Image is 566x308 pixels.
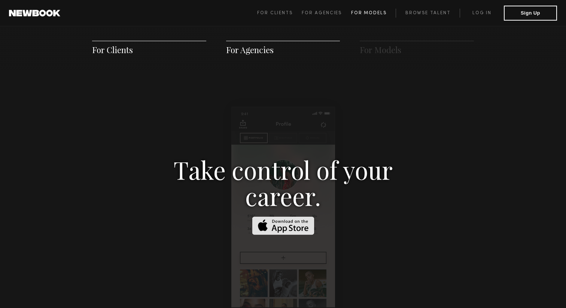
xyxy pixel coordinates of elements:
a: For Clients [92,44,133,55]
a: For Agencies [302,9,351,18]
a: For Agencies [226,44,274,55]
a: Log in [460,9,504,18]
img: Download on the App Store [252,217,314,235]
a: For Models [360,44,401,55]
button: Sign Up [504,6,557,21]
span: For Clients [257,11,293,15]
h3: Take control of your career. [154,156,412,209]
span: For Agencies [302,11,342,15]
a: For Clients [257,9,302,18]
a: Browse Talent [396,9,460,18]
span: For Models [351,11,387,15]
a: For Models [351,9,396,18]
